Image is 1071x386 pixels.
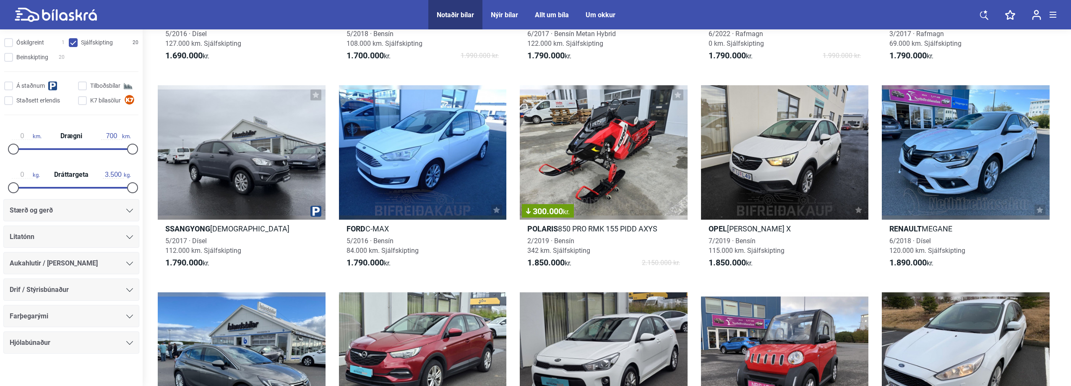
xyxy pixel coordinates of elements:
h2: [DEMOGRAPHIC_DATA] [158,224,326,234]
span: 2/2019 · Bensín 342 km. Sjálfskipting [527,237,590,255]
span: 300.000 [526,207,570,215]
b: 1.690.000 [165,50,203,60]
span: kr. [347,51,391,61]
span: kr. [347,258,391,268]
b: Ford [347,224,365,233]
a: RenaultMEGANE6/2018 · Dísel120.000 km. Sjálfskipting1.890.000kr. [882,85,1050,276]
b: Renault [889,224,922,233]
span: Drif / Stýrisbúnaður [10,284,69,296]
span: 5/2018 · Bensín 108.000 km. Sjálfskipting [347,30,422,47]
img: user-login.svg [1032,10,1041,20]
span: Dráttargeta [52,171,91,178]
b: 1.790.000 [165,257,203,268]
span: 1.990.000 kr. [461,51,499,61]
span: kr. [527,51,571,61]
span: kr. [889,51,933,61]
span: 5/2017 · Dísel 112.000 km. Sjálfskipting [165,237,241,255]
img: parking.png [310,206,321,217]
span: kr. [165,258,209,268]
b: Ssangyong [165,224,210,233]
span: K7 bílasölur [90,96,121,105]
a: Notaðir bílar [437,11,474,19]
span: 20 [59,53,65,62]
span: Á staðnum [16,81,45,90]
a: FordC-MAX5/2016 · Bensín84.000 km. Sjálfskipting1.790.000kr. [339,85,507,276]
a: 300.000kr.Polaris850 PRO RMK 155 PIDD AXYS2/2019 · Bensín342 km. Sjálfskipting1.850.000kr.2.150.0... [520,85,688,276]
a: Allt um bíla [535,11,569,19]
b: Polaris [527,224,558,233]
span: 6/2018 · Dísel 120.000 km. Sjálfskipting [889,237,965,255]
span: 5/2016 · Bensín 84.000 km. Sjálfskipting [347,237,419,255]
b: Opel [709,224,727,233]
span: Beinskipting [16,53,48,62]
span: km. [101,132,131,140]
span: Sjálfskipting [81,38,113,47]
span: 6/2022 · Rafmagn 0 km. Sjálfskipting [709,30,764,47]
b: 1.790.000 [527,50,565,60]
b: 1.850.000 [527,257,565,268]
span: 2.150.000 kr. [642,258,680,268]
span: 1.990.000 kr. [823,51,861,61]
a: Nýir bílar [491,11,518,19]
span: Staðsett erlendis [16,96,60,105]
span: km. [12,132,42,140]
span: 7/2019 · Bensín 115.000 km. Sjálfskipting [709,237,784,255]
h2: C-MAX [339,224,507,234]
span: 5/2016 · Dísel 127.000 km. Sjálfskipting [165,30,241,47]
span: kg. [12,171,40,179]
b: 1.700.000 [347,50,384,60]
span: kr. [889,258,933,268]
span: 20 [133,38,138,47]
span: kr. [563,208,570,216]
span: kg. [103,171,131,179]
a: Opel[PERSON_NAME] X7/2019 · Bensín115.000 km. Sjálfskipting1.850.000kr. [701,85,869,276]
span: Óskilgreint [16,38,44,47]
span: Stærð og gerð [10,205,53,216]
span: Hjólabúnaður [10,337,50,349]
b: 1.790.000 [347,257,384,268]
span: Drægni [58,133,84,139]
h2: MEGANE [882,224,1050,234]
b: 1.790.000 [709,50,746,60]
h2: [PERSON_NAME] X [701,224,869,234]
span: 1 [62,38,65,47]
b: 1.850.000 [709,257,746,268]
span: kr. [165,51,209,61]
span: kr. [709,258,753,268]
a: Um okkur [586,11,615,19]
b: 1.790.000 [889,50,927,60]
span: kr. [709,51,753,61]
span: 3/2017 · Rafmagn 69.000 km. Sjálfskipting [889,30,962,47]
a: Ssangyong[DEMOGRAPHIC_DATA]5/2017 · Dísel112.000 km. Sjálfskipting1.790.000kr. [158,85,326,276]
b: 1.890.000 [889,257,927,268]
span: Tilboðsbílar [90,81,120,90]
span: kr. [527,258,571,268]
span: Farþegarými [10,310,48,322]
span: Litatónn [10,231,34,243]
span: Aukahlutir / [PERSON_NAME] [10,257,98,269]
span: 6/2017 · Bensín Metan Hybrid 122.000 km. Sjálfskipting [527,30,616,47]
h2: 850 PRO RMK 155 PIDD AXYS [520,224,688,234]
